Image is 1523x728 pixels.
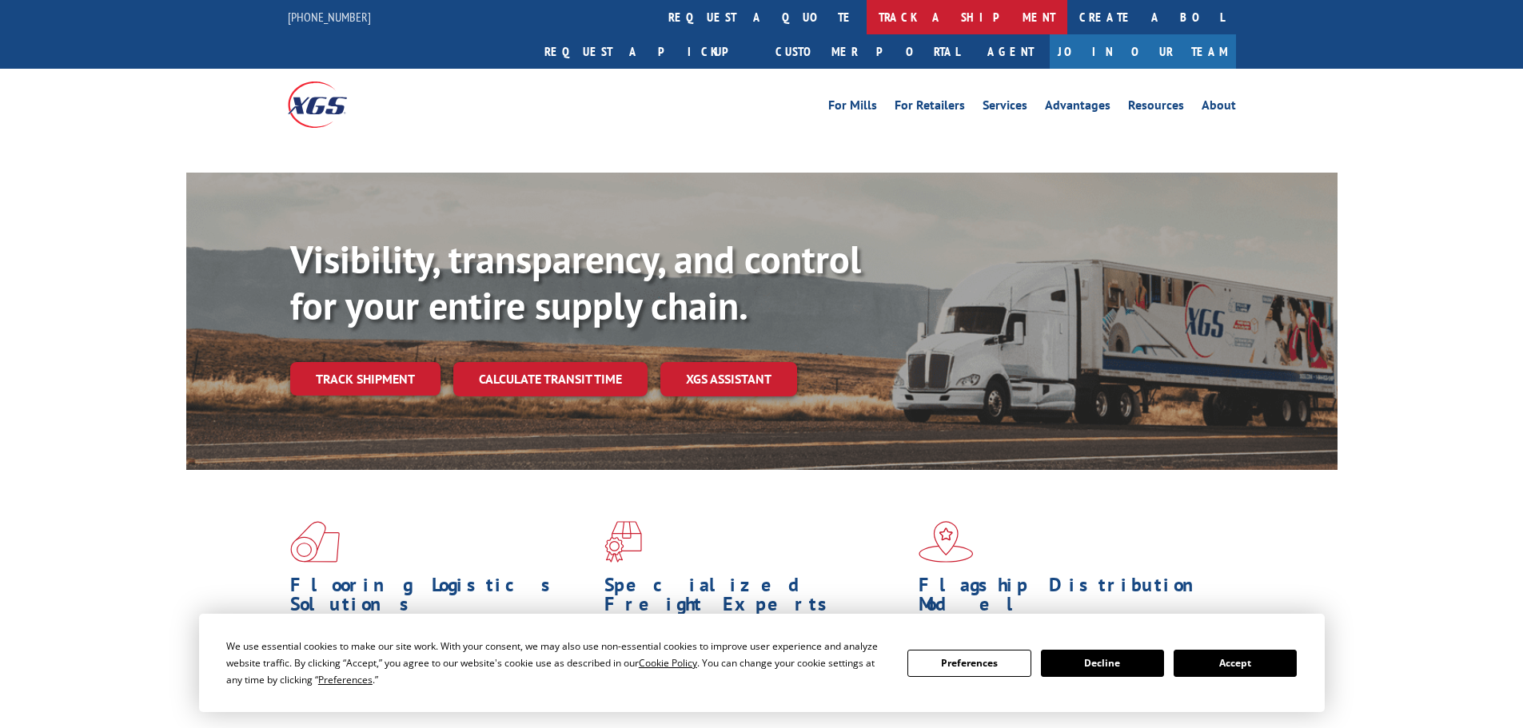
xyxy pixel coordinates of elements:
[639,656,697,670] span: Cookie Policy
[226,638,888,688] div: We use essential cookies to make our site work. With your consent, we may also use non-essential ...
[290,234,861,330] b: Visibility, transparency, and control for your entire supply chain.
[919,575,1221,622] h1: Flagship Distribution Model
[532,34,763,69] a: Request a pickup
[290,362,441,396] a: Track shipment
[318,673,373,686] span: Preferences
[290,521,340,563] img: xgs-icon-total-supply-chain-intelligence-red
[907,650,1031,677] button: Preferences
[453,362,648,396] a: Calculate transit time
[1202,99,1236,117] a: About
[1045,99,1110,117] a: Advantages
[919,521,974,563] img: xgs-icon-flagship-distribution-model-red
[1128,99,1184,117] a: Resources
[199,614,1325,712] div: Cookie Consent Prompt
[1050,34,1236,69] a: Join Our Team
[604,521,642,563] img: xgs-icon-focused-on-flooring-red
[895,99,965,117] a: For Retailers
[971,34,1050,69] a: Agent
[1174,650,1297,677] button: Accept
[660,362,797,396] a: XGS ASSISTANT
[763,34,971,69] a: Customer Portal
[828,99,877,117] a: For Mills
[290,575,592,622] h1: Flooring Logistics Solutions
[1041,650,1164,677] button: Decline
[983,99,1027,117] a: Services
[604,575,907,622] h1: Specialized Freight Experts
[288,9,371,25] a: [PHONE_NUMBER]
